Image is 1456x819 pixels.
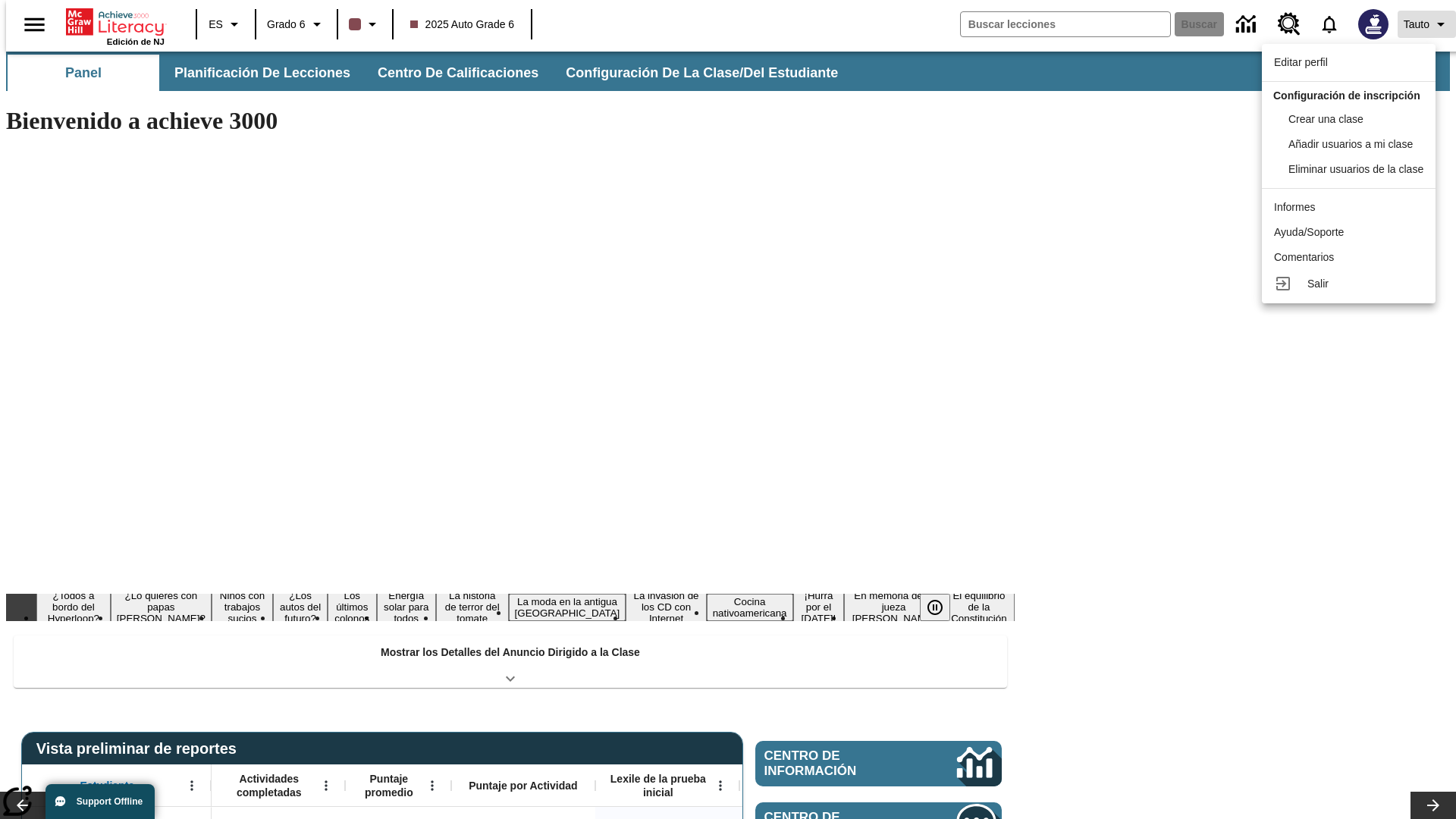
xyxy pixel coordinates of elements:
[1273,89,1420,102] span: Configuración de inscripción
[1274,251,1334,263] span: Comentarios
[1288,163,1423,175] span: Eliminar usuarios de la clase
[1288,113,1363,125] span: Crear una clase
[1274,226,1344,238] span: Ayuda/Soporte
[1307,278,1329,290] span: Salir
[1274,201,1315,213] span: Informes
[1288,138,1413,150] span: Añadir usuarios a mi clase
[1274,56,1328,68] span: Editar perfil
